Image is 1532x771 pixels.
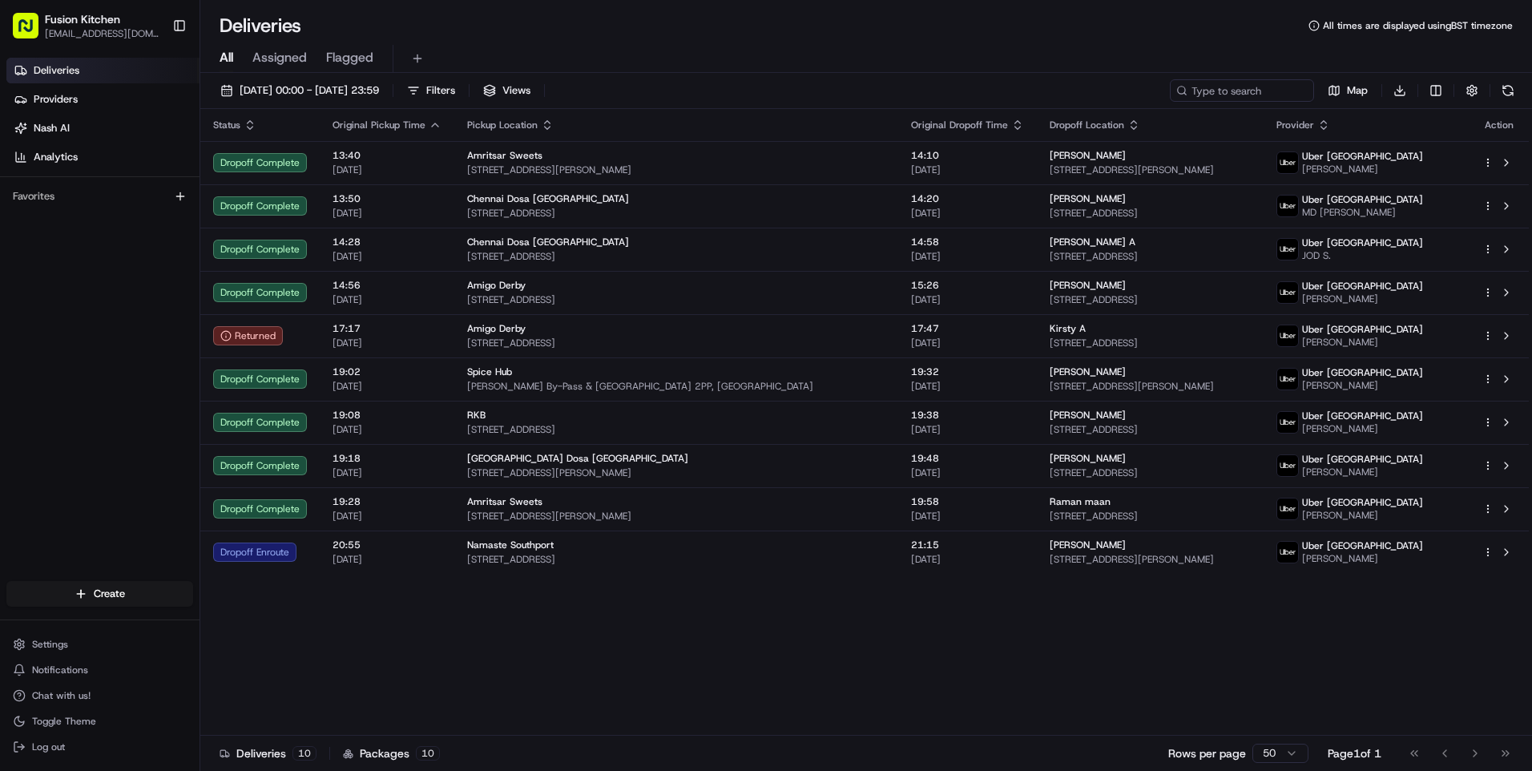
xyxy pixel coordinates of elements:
div: Deliveries [220,745,316,761]
span: Uber [GEOGRAPHIC_DATA] [1302,193,1423,206]
span: [DATE] [911,380,1024,393]
span: 20:55 [333,539,441,551]
span: [PERSON_NAME] By-Pass & [GEOGRAPHIC_DATA] 2PP, [GEOGRAPHIC_DATA] [467,380,885,393]
span: MD [PERSON_NAME] [1302,206,1423,219]
div: 10 [416,746,440,761]
span: [DATE] [333,207,441,220]
span: Uber [GEOGRAPHIC_DATA] [1302,236,1423,249]
button: Settings [6,633,193,656]
span: Amritsar Sweets [467,149,542,162]
span: [DATE] [911,250,1024,263]
div: Packages [343,745,440,761]
span: [DATE] 00:00 - [DATE] 23:59 [240,83,379,98]
img: uber-new-logo.jpeg [1277,542,1298,563]
button: [DATE] 00:00 - [DATE] 23:59 [213,79,386,102]
span: [DATE] [333,293,441,306]
span: 19:48 [911,452,1024,465]
input: Type to search [1170,79,1314,102]
span: 15:26 [911,279,1024,292]
span: [DATE] [333,380,441,393]
span: Uber [GEOGRAPHIC_DATA] [1302,410,1423,422]
span: Kirsty A [1050,322,1086,335]
span: Uber [GEOGRAPHIC_DATA] [1302,496,1423,509]
button: Fusion Kitchen[EMAIL_ADDRESS][DOMAIN_NAME] [6,6,166,45]
span: [DATE] [333,466,441,479]
span: [STREET_ADDRESS][PERSON_NAME] [1050,380,1251,393]
img: uber-new-logo.jpeg [1277,325,1298,346]
span: Uber [GEOGRAPHIC_DATA] [1302,280,1423,293]
span: 17:17 [333,322,441,335]
span: 19:28 [333,495,441,508]
span: [PERSON_NAME] [1302,466,1423,478]
p: Rows per page [1168,745,1246,761]
span: Nash AI [34,121,70,135]
span: Pickup Location [467,119,538,131]
span: Toggle Theme [32,715,96,728]
span: Chennai Dosa [GEOGRAPHIC_DATA] [467,192,629,205]
span: [PERSON_NAME] [1302,552,1423,565]
img: uber-new-logo.jpeg [1277,152,1298,173]
span: [PERSON_NAME] [1050,409,1126,422]
button: Create [6,581,193,607]
span: [DATE] [911,293,1024,306]
span: [STREET_ADDRESS] [467,250,885,263]
span: 13:40 [333,149,441,162]
span: Views [502,83,530,98]
img: uber-new-logo.jpeg [1277,196,1298,216]
span: 19:58 [911,495,1024,508]
span: Provider [1276,119,1314,131]
span: Original Dropoff Time [911,119,1008,131]
span: Spice Hub [467,365,512,378]
div: 10 [292,746,316,761]
span: Uber [GEOGRAPHIC_DATA] [1302,453,1423,466]
a: Analytics [6,144,200,170]
span: [PERSON_NAME] [1050,365,1126,378]
span: [STREET_ADDRESS] [1050,293,1251,306]
span: [STREET_ADDRESS] [1050,207,1251,220]
span: Map [1347,83,1368,98]
img: uber-new-logo.jpeg [1277,499,1298,519]
span: All times are displayed using BST timezone [1323,19,1513,32]
span: [GEOGRAPHIC_DATA] Dosa [GEOGRAPHIC_DATA] [467,452,688,465]
span: [STREET_ADDRESS] [467,337,885,349]
button: Chat with us! [6,684,193,707]
span: [STREET_ADDRESS] [1050,466,1251,479]
button: Map [1320,79,1375,102]
span: 14:58 [911,236,1024,248]
span: [DATE] [333,510,441,523]
span: [STREET_ADDRESS] [467,293,885,306]
a: Providers [6,87,200,112]
span: Dropoff Location [1050,119,1124,131]
span: [STREET_ADDRESS][PERSON_NAME] [467,510,885,523]
h1: Deliveries [220,13,301,38]
span: [PERSON_NAME] [1302,509,1423,522]
span: [PERSON_NAME] [1302,163,1423,176]
span: JOD S. [1302,249,1423,262]
a: Nash AI [6,115,200,141]
span: 14:28 [333,236,441,248]
span: All [220,48,233,67]
span: [STREET_ADDRESS] [1050,337,1251,349]
span: RKB [467,409,486,422]
span: [PERSON_NAME] [1050,149,1126,162]
span: [EMAIL_ADDRESS][DOMAIN_NAME] [45,27,159,40]
span: 19:02 [333,365,441,378]
span: [DATE] [911,207,1024,220]
span: Chat with us! [32,689,91,702]
span: Chennai Dosa [GEOGRAPHIC_DATA] [467,236,629,248]
span: 19:32 [911,365,1024,378]
span: Amigo Derby [467,279,526,292]
span: 21:15 [911,539,1024,551]
span: [DATE] [911,423,1024,436]
span: 19:18 [333,452,441,465]
span: [STREET_ADDRESS] [1050,250,1251,263]
span: Notifications [32,664,88,676]
span: [PERSON_NAME] [1050,452,1126,465]
span: [DATE] [333,423,441,436]
span: 14:56 [333,279,441,292]
span: Fusion Kitchen [45,11,120,27]
span: Analytics [34,150,78,164]
span: [DATE] [911,337,1024,349]
div: Action [1482,119,1516,131]
span: [DATE] [333,553,441,566]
